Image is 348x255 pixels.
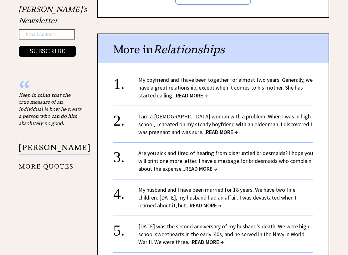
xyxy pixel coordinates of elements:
a: My boyfriend and I have been together for almost two years. Generally, we have a great relationsh... [138,76,313,99]
a: Are you sick and tired of hearing from disgruntled bridesmaids? I hope you will print one more le... [138,150,313,173]
div: “ [19,86,81,92]
p: - [PERSON_NAME] [19,138,90,155]
span: READ MORE → [185,165,217,173]
div: 3. [113,149,138,161]
div: [PERSON_NAME]'s Newsletter [19,4,87,57]
a: I am a [DEMOGRAPHIC_DATA] woman with a problem. When I was in high school, I cheated on my steady... [138,113,312,136]
span: Relationships [153,43,225,57]
button: SUBSCRIBE [19,46,76,57]
div: 1. [113,76,138,88]
a: My husband and I have been married for 18 years. We have two fine children. [DATE], my husband ha... [138,186,296,209]
div: More in [98,34,329,64]
div: 2. [113,113,138,124]
a: [DATE] was the second anniversary of my husband's death. We were high school sweethearts in the e... [138,223,309,246]
input: Email Address [19,30,75,40]
a: MORE QUOTES [19,158,74,170]
span: READ MORE → [190,202,222,209]
span: READ MORE → [176,92,208,99]
div: Keep in mind that the true measure of an individual is how he treats a person who can do him abso... [19,92,81,127]
div: 4. [113,186,138,198]
div: 5. [113,223,138,234]
span: READ MORE → [192,239,224,246]
span: READ MORE → [206,129,238,136]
